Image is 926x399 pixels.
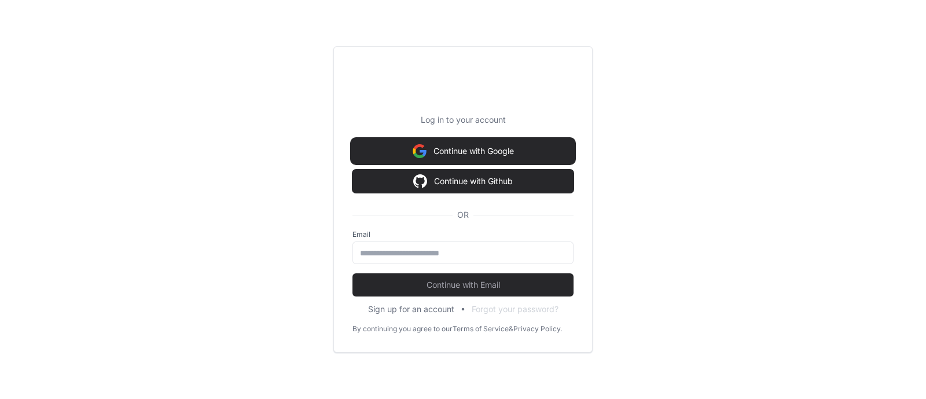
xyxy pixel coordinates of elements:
label: Email [352,230,574,239]
span: OR [453,209,473,221]
span: Continue with Email [352,279,574,291]
div: By continuing you agree to our [352,324,453,334]
img: Sign in with google [413,140,427,163]
a: Terms of Service [453,324,509,334]
div: & [509,324,513,334]
button: Continue with Github [352,170,574,193]
a: Privacy Policy. [513,324,562,334]
button: Continue with Email [352,273,574,296]
p: Log in to your account [352,114,574,126]
button: Forgot your password? [472,303,558,315]
button: Continue with Google [352,140,574,163]
button: Sign up for an account [368,303,454,315]
img: Sign in with google [413,170,427,193]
